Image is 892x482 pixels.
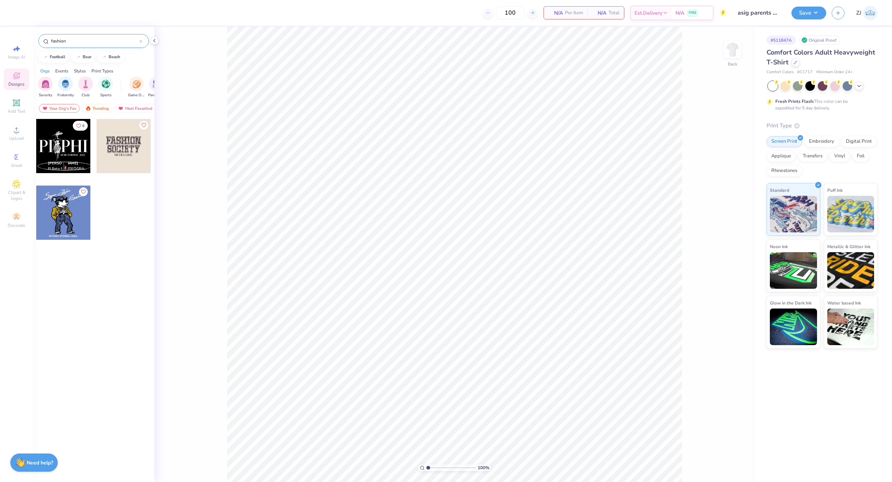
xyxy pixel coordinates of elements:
input: – – [496,6,524,19]
span: ZJ [856,9,861,17]
button: football [38,52,69,63]
span: Add Text [8,108,25,114]
span: Game Day [128,93,145,98]
div: Digital Print [841,136,877,147]
img: Fraternity Image [61,80,69,88]
img: most_fav.gif [118,106,124,111]
div: Print Types [91,68,113,74]
img: Neon Ink [770,252,817,289]
input: Try "Alpha" [50,37,139,45]
div: filter for Sorority [38,76,53,98]
span: Sorority [39,93,52,98]
img: Sports Image [102,80,110,88]
span: Image AI [8,54,25,60]
button: filter button [128,76,145,98]
img: trending.gif [85,106,91,111]
span: Per Item [565,9,583,17]
div: filter for Fraternity [57,76,74,98]
div: Trending [82,104,112,113]
span: Clipart & logos [4,190,29,201]
span: FREE [689,10,696,15]
div: filter for Game Day [128,76,145,98]
span: Comfort Colors [767,69,794,75]
span: Minimum Order: 24 + [816,69,853,75]
div: filter for Sports [98,76,113,98]
span: Neon Ink [770,243,788,250]
div: Vinyl [829,151,850,162]
span: Pi Beta Phi, [GEOGRAPHIC_DATA] [48,166,87,172]
button: Like [79,187,88,196]
span: [PERSON_NAME] [48,161,78,166]
div: filter for Parent's Weekend [148,76,165,98]
div: Print Type [767,122,877,130]
img: Sorority Image [41,80,50,88]
span: 6 [82,124,84,128]
span: Glow in the Dark Ink [770,299,812,307]
span: Standard [770,186,789,194]
span: Metallic & Glitter Ink [827,243,870,250]
img: trend_line.gif [75,55,81,59]
div: Embroidery [804,136,839,147]
img: Back [725,42,740,57]
button: Like [139,121,148,130]
div: Events [55,68,68,74]
span: N/A [675,9,684,17]
span: # C1717 [797,69,813,75]
div: filter for Club [78,76,93,98]
strong: Need help? [27,459,53,466]
span: Puff Ink [827,186,843,194]
button: Save [791,7,826,19]
span: Est. Delivery [635,9,662,17]
img: Game Day Image [132,80,141,88]
strong: Fresh Prints Flash: [775,98,814,104]
button: filter button [98,76,113,98]
div: beach [109,55,120,59]
img: most_fav.gif [42,106,48,111]
span: Decorate [8,223,25,228]
img: Club Image [82,80,90,88]
span: Fraternity [57,93,74,98]
span: N/A [592,9,606,17]
div: Back [728,61,737,67]
div: bear [83,55,91,59]
button: bear [71,52,95,63]
div: Applique [767,151,796,162]
span: N/A [548,9,563,17]
div: Your Org's Fav [39,104,80,113]
a: ZJ [856,6,877,20]
img: Metallic & Glitter Ink [827,252,874,289]
span: Upload [9,135,24,141]
div: Orgs [40,68,50,74]
img: trend_line.gif [101,55,107,59]
div: # 511847A [767,36,796,45]
img: Water based Ink [827,309,874,345]
img: Puff Ink [827,196,874,232]
button: Like [73,121,88,131]
span: Greek [11,162,22,168]
div: Foil [852,151,869,162]
span: Designs [8,81,25,87]
div: Most Favorited [114,104,156,113]
img: trend_line.gif [42,55,48,59]
div: Transfers [798,151,827,162]
button: filter button [78,76,93,98]
span: 100 % [478,464,489,471]
span: Total [609,9,620,17]
span: Club [82,93,90,98]
span: Sports [100,93,112,98]
div: Rhinestones [767,165,802,176]
div: Original Proof [799,36,840,45]
img: Glow in the Dark Ink [770,309,817,345]
button: beach [97,52,124,63]
img: Zhor Junavee Antocan [863,6,877,20]
span: Comfort Colors Adult Heavyweight T-Shirt [767,48,875,67]
div: football [50,55,65,59]
div: This color can be expedited for 5 day delivery. [775,98,865,111]
div: Styles [74,68,86,74]
img: Standard [770,196,817,232]
input: Untitled Design [732,5,786,20]
span: Water based Ink [827,299,861,307]
div: Screen Print [767,136,802,147]
button: filter button [148,76,165,98]
span: Parent's Weekend [148,93,165,98]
